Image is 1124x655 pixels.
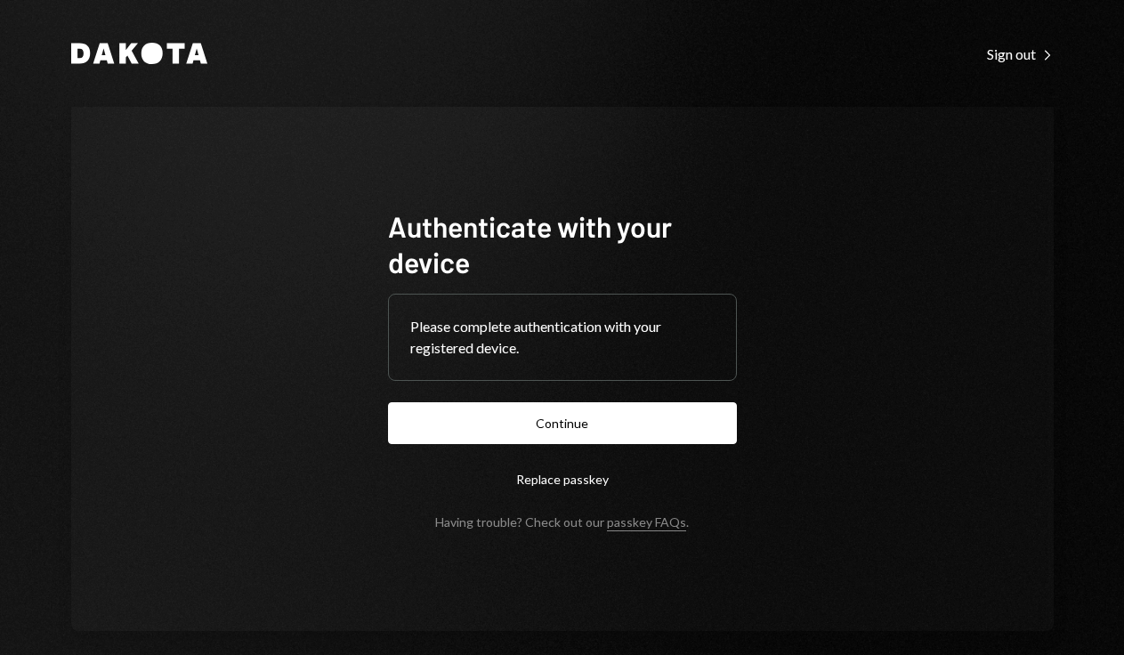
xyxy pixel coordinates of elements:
[987,45,1054,63] div: Sign out
[388,208,737,279] h1: Authenticate with your device
[607,514,686,531] a: passkey FAQs
[410,316,715,359] div: Please complete authentication with your registered device.
[987,44,1054,63] a: Sign out
[435,514,689,530] div: Having trouble? Check out our .
[388,458,737,500] button: Replace passkey
[388,402,737,444] button: Continue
